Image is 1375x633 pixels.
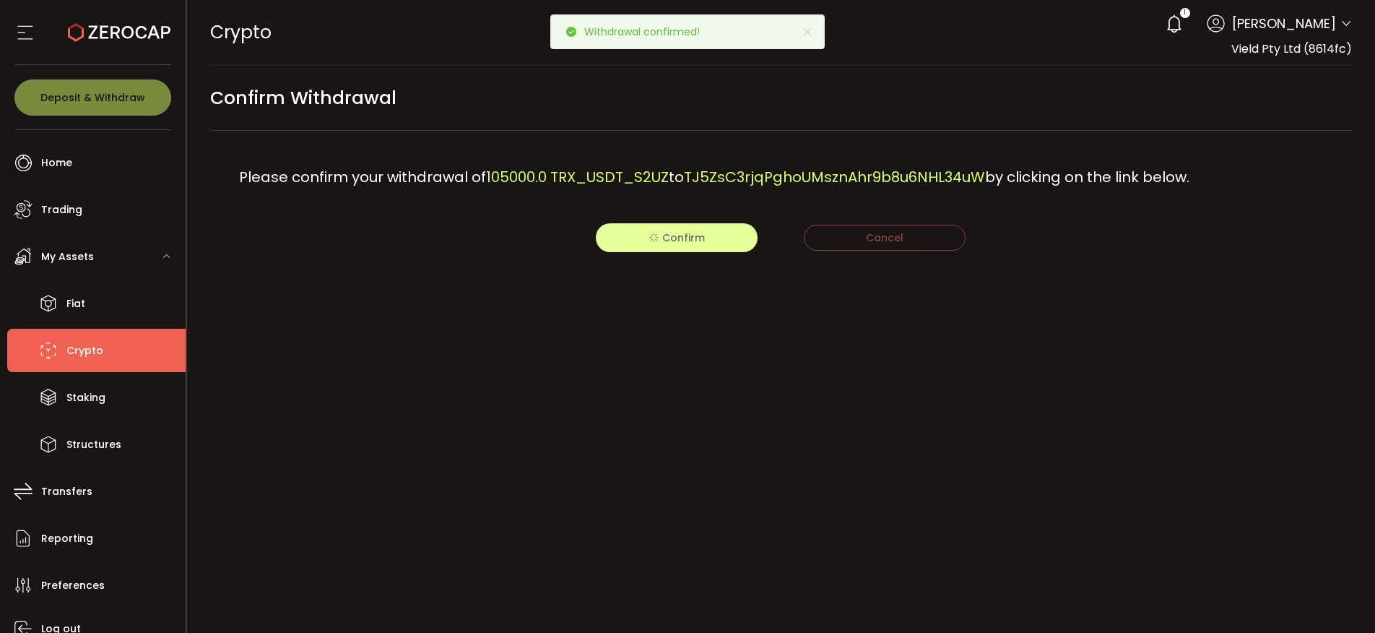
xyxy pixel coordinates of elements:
span: Reporting [41,528,93,549]
iframe: Chat Widget [1303,564,1375,633]
span: Cancel [866,231,903,245]
span: TJ5ZsC3rjqPghoUMsznAhr9b8u6NHL34uW [684,167,985,187]
span: Please confirm your withdrawal of [239,167,486,187]
span: My Assets [41,246,94,267]
span: 105000.0 TRX_USDT_S2UZ [486,167,669,187]
span: Preferences [41,575,105,596]
span: Staking [66,387,105,408]
button: Deposit & Withdraw [14,79,171,116]
span: Home [41,152,72,173]
span: Confirm Withdrawal [210,82,396,114]
span: to [669,167,684,187]
span: Trading [41,199,82,220]
span: Fiat [66,293,85,314]
span: by clicking on the link below. [985,167,1189,187]
button: Cancel [804,225,966,251]
span: Deposit & Withdraw [40,92,145,103]
p: Withdrawal confirmed! [584,27,711,37]
span: Crypto [210,20,272,45]
span: Crypto [66,340,103,361]
span: Vield Pty Ltd (8614fc) [1231,40,1352,57]
span: 1 [1184,8,1186,18]
span: Structures [66,434,121,455]
span: [PERSON_NAME] [1232,14,1336,33]
span: Transfers [41,481,92,502]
